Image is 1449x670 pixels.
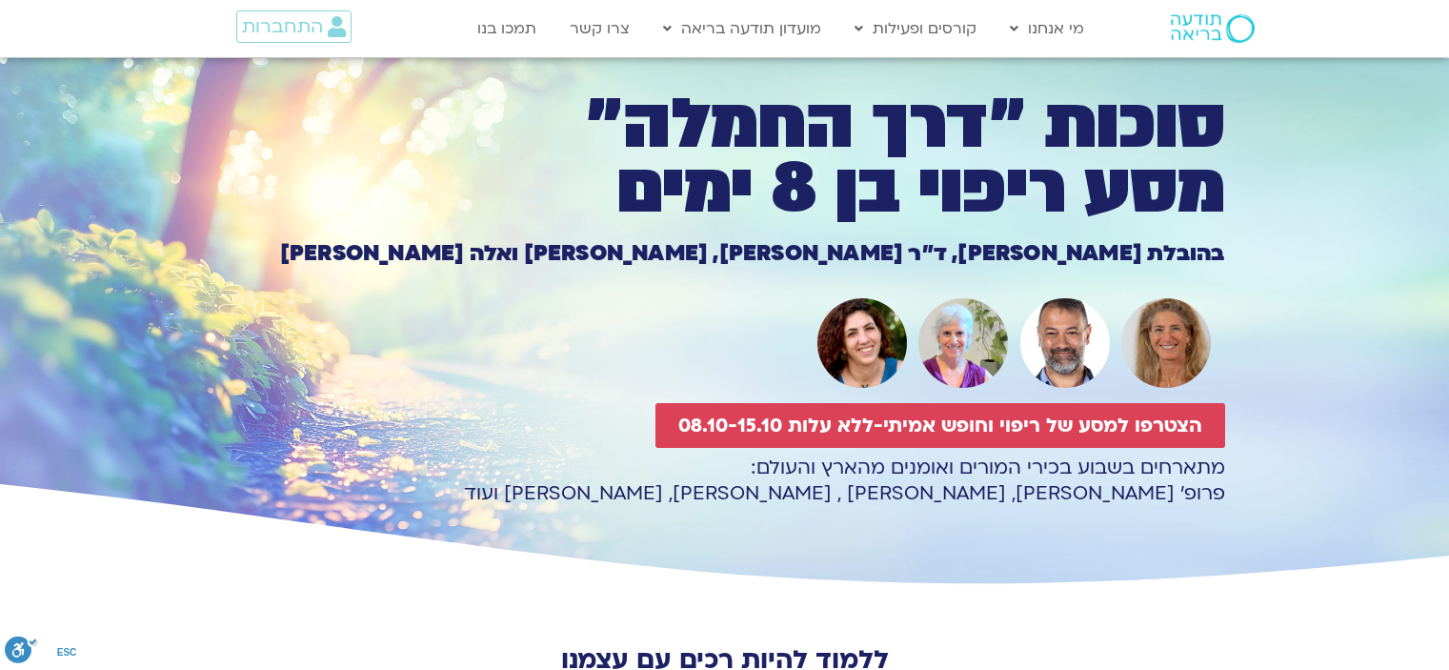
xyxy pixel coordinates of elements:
span: התחברות [242,16,323,37]
a: הצטרפו למסע של ריפוי וחופש אמיתי-ללא עלות 08.10-15.10 [655,403,1225,448]
a: קורסים ופעילות [845,10,986,47]
img: תודעה בריאה [1171,14,1255,43]
a: התחברות [236,10,352,43]
a: מי אנחנו [1000,10,1094,47]
h1: בהובלת [PERSON_NAME], ד״ר [PERSON_NAME], [PERSON_NAME] ואלה [PERSON_NAME] [225,243,1225,264]
a: מועדון תודעה בריאה [654,10,831,47]
h1: סוכות ״דרך החמלה״ מסע ריפוי בן 8 ימים [225,92,1225,222]
p: מתארחים בשבוע בכירי המורים ואומנים מהארץ והעולם: פרופ׳ [PERSON_NAME], [PERSON_NAME] , [PERSON_NAM... [225,455,1225,506]
span: הצטרפו למסע של ריפוי וחופש אמיתי-ללא עלות 08.10-15.10 [678,415,1202,437]
a: תמכו בנו [468,10,546,47]
a: צרו קשר [560,10,639,47]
